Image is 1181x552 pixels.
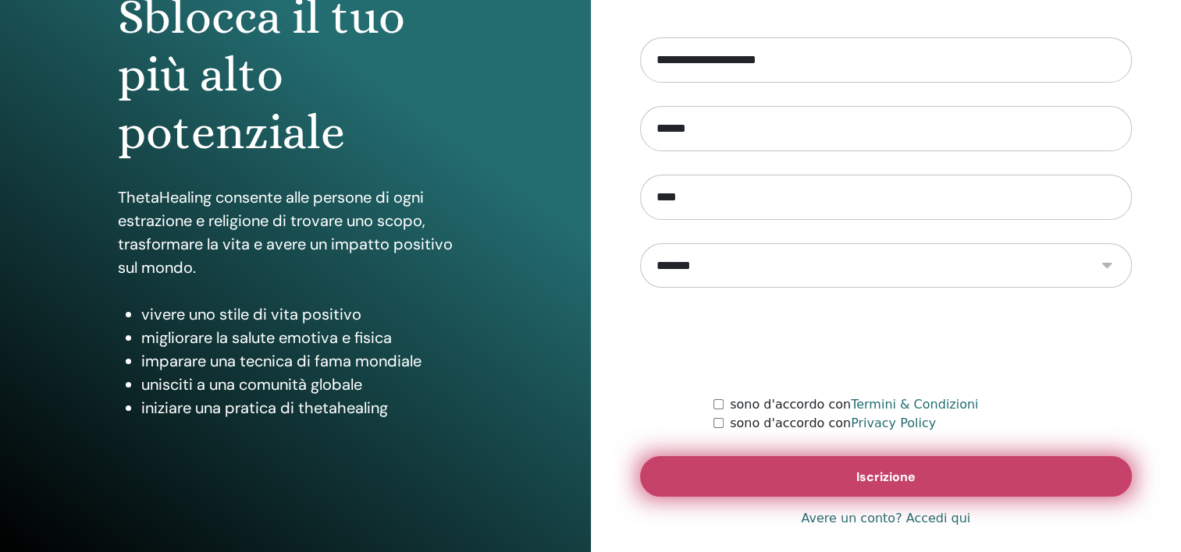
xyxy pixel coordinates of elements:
li: vivere uno stile di vita positivo [141,303,472,326]
iframe: reCAPTCHA [767,311,1005,372]
li: iniziare una pratica di thetahealing [141,396,472,419]
label: sono d'accordo con [730,414,936,433]
a: Avere un conto? Accedi qui [801,509,970,528]
button: Iscrizione [640,456,1133,497]
a: Privacy Policy [851,416,936,430]
span: Iscrizione [856,469,916,485]
a: Termini & Condizioni [851,397,978,412]
li: imparare una tecnica di fama mondiale [141,349,472,373]
li: unisciti a una comunità globale [141,373,472,396]
p: ThetaHealing consente alle persone di ogni estrazione e religione di trovare uno scopo, trasforma... [118,186,472,279]
label: sono d'accordo con [730,395,978,414]
li: migliorare la salute emotiva e fisica [141,326,472,349]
